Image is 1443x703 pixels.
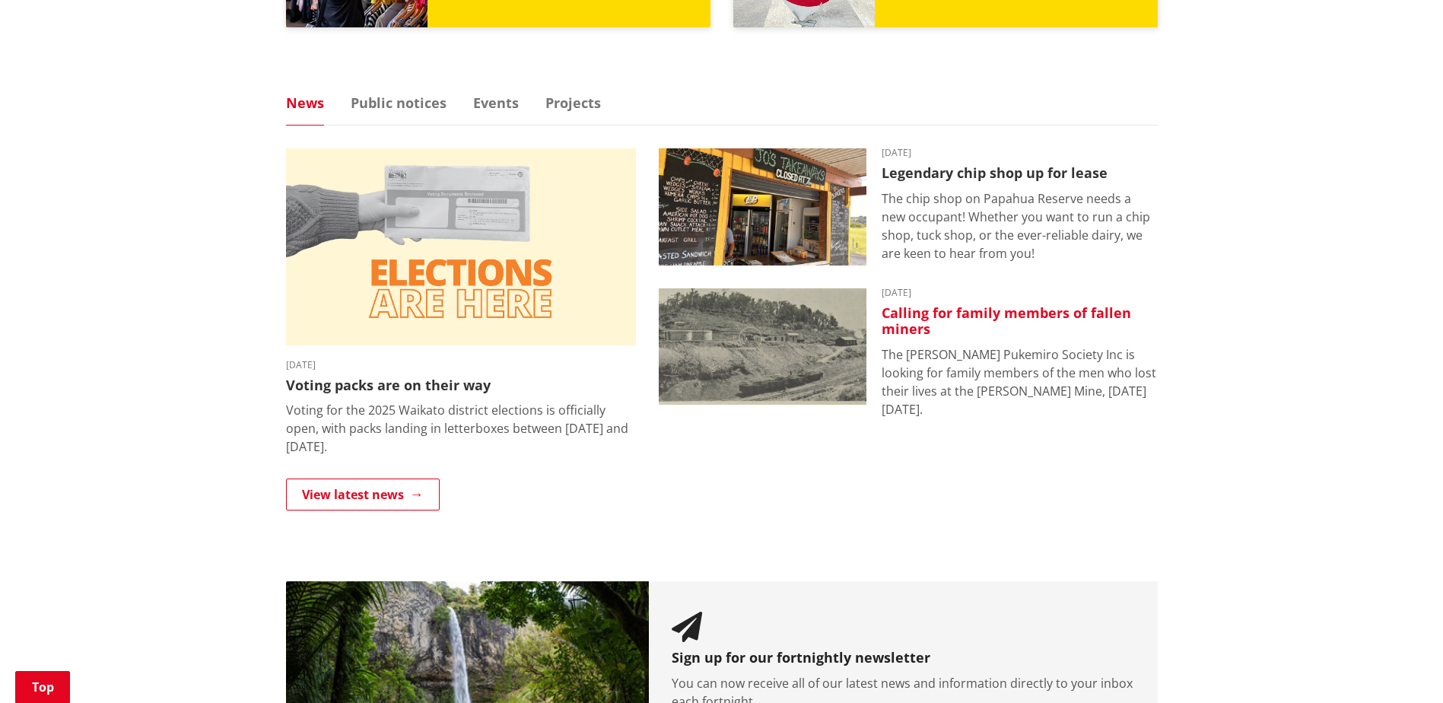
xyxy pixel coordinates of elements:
[882,165,1158,182] h3: Legendary chip shop up for lease
[286,377,636,394] h3: Voting packs are on their way
[15,671,70,703] a: Top
[351,96,447,110] a: Public notices
[659,148,866,266] img: Jo's takeaways, Papahua Reserve, Raglan
[286,96,324,110] a: News
[1373,639,1428,694] iframe: Messenger Launcher
[286,401,636,456] p: Voting for the 2025 Waikato district elections is officially open, with packs landing in letterbo...
[672,650,1135,666] h3: Sign up for our fortnightly newsletter
[882,288,1158,297] time: [DATE]
[659,148,1158,266] a: Outdoor takeaway stand with chalkboard menus listing various foods, like burgers and chips. A fri...
[286,479,440,511] a: View latest news
[545,96,601,110] a: Projects
[882,345,1158,418] p: The [PERSON_NAME] Pukemiro Society Inc is looking for family members of the men who lost their li...
[659,288,1158,418] a: A black-and-white historic photograph shows a hillside with trees, small buildings, and cylindric...
[882,148,1158,157] time: [DATE]
[882,305,1158,338] h3: Calling for family members of fallen miners
[286,148,636,456] a: [DATE] Voting packs are on their way Voting for the 2025 Waikato district elections is officially...
[286,148,636,345] img: Elections are here
[882,189,1158,262] p: The chip shop on Papahua Reserve needs a new occupant! Whether you want to run a chip shop, tuck ...
[286,361,636,370] time: [DATE]
[659,288,866,406] img: Glen Afton Mine 1939
[473,96,519,110] a: Events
